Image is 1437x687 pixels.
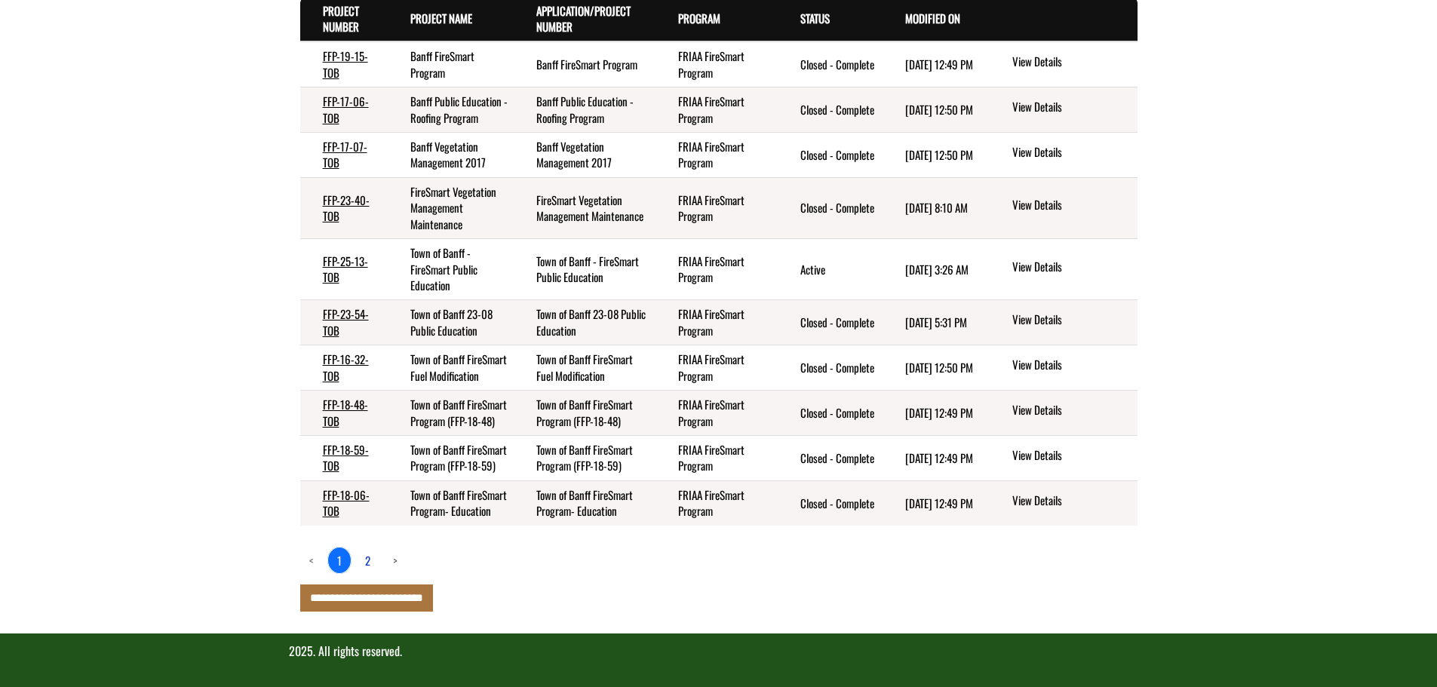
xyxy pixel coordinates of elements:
[656,239,778,300] td: FRIAA FireSmart Program
[388,239,514,300] td: Town of Banff - FireSmart Public Education
[1012,402,1131,420] a: View details
[300,480,388,525] td: FFP-18-06-TOB
[323,396,368,428] a: FFP-18-48-TOB
[987,391,1137,436] td: action menu
[905,314,967,330] time: [DATE] 5:31 PM
[514,133,656,178] td: Banff Vegetation Management 2017
[514,239,656,300] td: Town of Banff - FireSmart Public Education
[536,2,631,35] a: Application/Project Number
[300,87,388,133] td: FFP-17-06-TOB
[883,41,988,87] td: 7/26/2023 12:49 PM
[905,146,973,163] time: [DATE] 12:50 PM
[388,435,514,480] td: Town of Banff FireSmart Program (FFP-18-59)
[656,177,778,238] td: FRIAA FireSmart Program
[323,305,369,338] a: FFP-23-54-TOB
[656,300,778,345] td: FRIAA FireSmart Program
[905,359,973,376] time: [DATE] 12:50 PM
[300,300,388,345] td: FFP-23-54-TOB
[323,486,370,519] a: FFP-18-06-TOB
[656,345,778,391] td: FRIAA FireSmart Program
[656,133,778,178] td: FRIAA FireSmart Program
[987,300,1137,345] td: action menu
[905,56,973,72] time: [DATE] 12:49 PM
[300,391,388,436] td: FFP-18-48-TOB
[678,10,720,26] a: Program
[987,239,1137,300] td: action menu
[905,261,969,278] time: [DATE] 3:26 AM
[905,404,973,421] time: [DATE] 12:49 PM
[1012,357,1131,375] a: View details
[514,435,656,480] td: Town of Banff FireSmart Program (FFP-18-59)
[987,480,1137,525] td: action menu
[883,87,988,133] td: 7/26/2023 12:50 PM
[883,391,988,436] td: 7/26/2023 12:49 PM
[656,41,778,87] td: FRIAA FireSmart Program
[327,547,352,574] a: 1
[656,391,778,436] td: FRIAA FireSmart Program
[323,351,369,383] a: FFP-16-32-TOB
[987,345,1137,391] td: action menu
[514,345,656,391] td: Town of Banff FireSmart Fuel Modification
[388,133,514,178] td: Banff Vegetation Management 2017
[987,133,1137,178] td: action menu
[987,87,1137,133] td: action menu
[656,480,778,525] td: FRIAA FireSmart Program
[388,480,514,525] td: Town of Banff FireSmart Program- Education
[778,177,883,238] td: Closed - Complete
[300,239,388,300] td: FFP-25-13-TOB
[388,87,514,133] td: Banff Public Education - Roofing Program
[1012,447,1131,465] a: View details
[1012,492,1131,511] a: View details
[656,87,778,133] td: FRIAA FireSmart Program
[778,41,883,87] td: Closed - Complete
[323,93,369,125] a: FFP-17-06-TOB
[883,345,988,391] td: 7/26/2023 12:50 PM
[514,177,656,238] td: FireSmart Vegetation Management Maintenance
[388,177,514,238] td: FireSmart Vegetation Management Maintenance
[323,192,370,224] a: FFP-23-40-TOB
[300,435,388,480] td: FFP-18-59-TOB
[313,642,402,660] span: . All rights reserved.
[323,48,368,80] a: FFP-19-15-TOB
[514,480,656,525] td: Town of Banff FireSmart Program- Education
[514,41,656,87] td: Banff FireSmart Program
[1012,197,1131,215] a: View details
[778,239,883,300] td: Active
[388,300,514,345] td: Town of Banff 23-08 Public Education
[1012,144,1131,162] a: View details
[778,480,883,525] td: Closed - Complete
[883,133,988,178] td: 7/26/2023 12:50 PM
[300,41,388,87] td: FFP-19-15-TOB
[905,495,973,511] time: [DATE] 12:49 PM
[323,138,367,170] a: FFP-17-07-TOB
[905,10,960,26] a: Modified On
[300,345,388,391] td: FFP-16-32-TOB
[656,435,778,480] td: FRIAA FireSmart Program
[323,253,368,285] a: FFP-25-13-TOB
[883,435,988,480] td: 7/26/2023 12:49 PM
[514,391,656,436] td: Town of Banff FireSmart Program (FFP-18-48)
[514,300,656,345] td: Town of Banff 23-08 Public Education
[1012,311,1131,330] a: View details
[778,133,883,178] td: Closed - Complete
[514,87,656,133] td: Banff Public Education - Roofing Program
[883,177,988,238] td: 3/24/2024 8:10 AM
[388,391,514,436] td: Town of Banff FireSmart Program (FFP-18-48)
[300,133,388,178] td: FFP-17-07-TOB
[778,391,883,436] td: Closed - Complete
[323,441,369,474] a: FFP-18-59-TOB
[778,87,883,133] td: Closed - Complete
[1012,259,1131,277] a: View details
[905,199,968,216] time: [DATE] 8:10 AM
[883,300,988,345] td: 1/30/2025 5:31 PM
[987,177,1137,238] td: action menu
[778,345,883,391] td: Closed - Complete
[778,435,883,480] td: Closed - Complete
[800,10,830,26] a: Status
[1012,54,1131,72] a: View details
[905,449,973,466] time: [DATE] 12:49 PM
[778,300,883,345] td: Closed - Complete
[323,2,359,35] a: Project Number
[410,10,472,26] a: Project Name
[883,239,988,300] td: 8/11/2025 3:26 AM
